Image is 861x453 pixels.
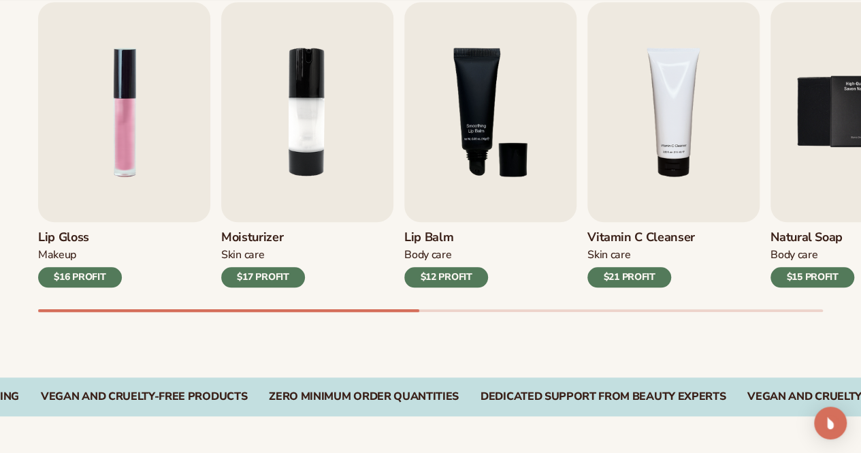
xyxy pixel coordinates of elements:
div: $15 PROFIT [770,267,854,287]
a: 4 / 9 [587,2,760,287]
div: $12 PROFIT [404,267,488,287]
a: 2 / 9 [221,2,393,287]
div: Skin Care [221,248,305,262]
h3: Moisturizer [221,230,305,245]
div: Makeup [38,248,122,262]
div: Skin Care [587,248,695,262]
h3: Lip Balm [404,230,488,245]
a: 3 / 9 [404,2,576,287]
div: Body Care [770,248,854,262]
div: $21 PROFIT [587,267,671,287]
div: VEGAN AND CRUELTY-FREE PRODUCTS [41,390,247,403]
div: DEDICATED SUPPORT FROM BEAUTY EXPERTS [481,390,726,403]
div: $16 PROFIT [38,267,122,287]
div: Body Care [404,248,488,262]
a: 1 / 9 [38,2,210,287]
div: $17 PROFIT [221,267,305,287]
div: ZERO MINIMUM ORDER QUANTITIES [269,390,459,403]
div: Open Intercom Messenger [814,407,847,439]
h3: Lip Gloss [38,230,122,245]
h3: Natural Soap [770,230,854,245]
h3: Vitamin C Cleanser [587,230,695,245]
